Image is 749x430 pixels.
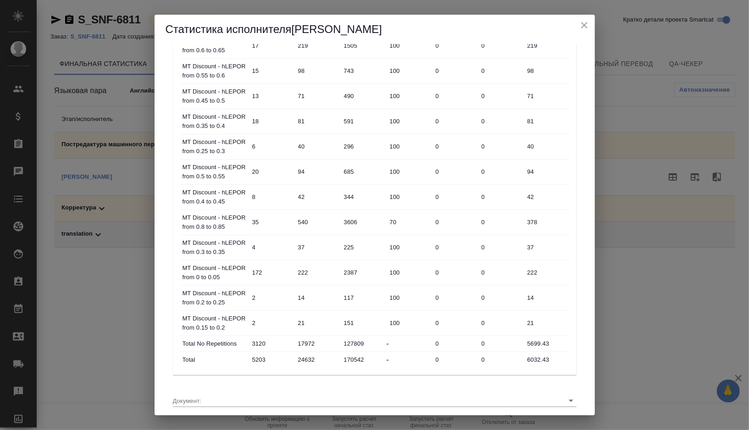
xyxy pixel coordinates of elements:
input: ✎ Введи что-нибудь [387,115,433,128]
input: ✎ Введи что-нибудь [433,89,478,103]
input: ✎ Введи что-нибудь [387,215,433,229]
input: ✎ Введи что-нибудь [249,291,295,304]
input: ✎ Введи что-нибудь [295,266,341,279]
input: ✎ Введи что-нибудь [524,39,570,52]
input: ✎ Введи что-нибудь [433,266,478,279]
p: Total [183,355,247,364]
input: ✎ Введи что-нибудь [249,140,295,153]
input: ✎ Введи что-нибудь [524,337,570,350]
input: ✎ Введи что-нибудь [341,190,387,204]
input: ✎ Введи что-нибудь [478,316,524,330]
input: ✎ Введи что-нибудь [524,316,570,330]
input: ✎ Введи что-нибудь [524,291,570,304]
input: ✎ Введи что-нибудь [433,241,478,254]
input: ✎ Введи что-нибудь [249,337,295,350]
input: ✎ Введи что-нибудь [295,241,341,254]
input: ✎ Введи что-нибудь [524,140,570,153]
input: ✎ Введи что-нибудь [387,140,433,153]
input: ✎ Введи что-нибудь [478,64,524,77]
button: close [577,18,591,32]
input: ✎ Введи что-нибудь [341,89,387,103]
input: ✎ Введи что-нибудь [524,353,570,366]
input: ✎ Введи что-нибудь [387,39,433,52]
p: MT Discount - hLEPOR from 0.55 to 0.6 [183,62,247,80]
input: ✎ Введи что-нибудь [249,266,295,279]
input: ✎ Введи что-нибудь [387,64,433,77]
input: ✎ Введи что-нибудь [341,215,387,229]
input: ✎ Введи что-нибудь [524,89,570,103]
input: ✎ Введи что-нибудь [341,337,387,350]
input: ✎ Введи что-нибудь [478,353,524,366]
input: ✎ Введи что-нибудь [478,266,524,279]
input: ✎ Введи что-нибудь [387,316,433,330]
p: MT Discount - hLEPOR from 0.3 to 0.35 [183,238,247,257]
input: ✎ Введи что-нибудь [478,140,524,153]
input: ✎ Введи что-нибудь [295,337,341,350]
div: - [387,338,433,349]
input: ✎ Введи что-нибудь [478,89,524,103]
p: MT Discount - hLEPOR from 0.15 to 0.2 [183,314,247,332]
input: ✎ Введи что-нибудь [249,353,295,366]
input: ✎ Введи что-нибудь [249,165,295,178]
input: ✎ Введи что-нибудь [249,115,295,128]
input: ✎ Введи что-нибудь [524,215,570,229]
input: ✎ Введи что-нибудь [478,337,524,350]
input: ✎ Введи что-нибудь [433,316,478,330]
input: ✎ Введи что-нибудь [249,241,295,254]
input: ✎ Введи что-нибудь [295,291,341,304]
input: ✎ Введи что-нибудь [295,64,341,77]
p: MT Discount - hLEPOR from 0.25 to 0.3 [183,138,247,156]
input: ✎ Введи что-нибудь [341,291,387,304]
input: ✎ Введи что-нибудь [295,140,341,153]
p: MT Discount - hLEPOR from 0.4 to 0.45 [183,188,247,206]
input: ✎ Введи что-нибудь [524,64,570,77]
input: ✎ Введи что-нибудь [249,89,295,103]
input: ✎ Введи что-нибудь [433,190,478,204]
input: ✎ Введи что-нибудь [295,190,341,204]
input: ✎ Введи что-нибудь [341,115,387,128]
input: ✎ Введи что-нибудь [524,165,570,178]
input: ✎ Введи что-нибудь [387,190,433,204]
input: ✎ Введи что-нибудь [249,190,295,204]
input: ✎ Введи что-нибудь [295,39,341,52]
input: ✎ Введи что-нибудь [478,165,524,178]
input: ✎ Введи что-нибудь [433,165,478,178]
input: ✎ Введи что-нибудь [387,291,433,304]
input: ✎ Введи что-нибудь [433,291,478,304]
input: ✎ Введи что-нибудь [387,165,433,178]
input: ✎ Введи что-нибудь [524,190,570,204]
input: ✎ Введи что-нибудь [295,115,341,128]
input: ✎ Введи что-нибудь [341,140,387,153]
input: ✎ Введи что-нибудь [341,165,387,178]
input: ✎ Введи что-нибудь [341,353,387,366]
input: ✎ Введи что-нибудь [524,241,570,254]
input: ✎ Введи что-нибудь [478,291,524,304]
input: ✎ Введи что-нибудь [524,115,570,128]
p: MT Discount - hLEPOR from 0 to 0.05 [183,264,247,282]
input: ✎ Введи что-нибудь [341,316,387,330]
button: Open [565,394,577,407]
input: ✎ Введи что-нибудь [295,215,341,229]
input: ✎ Введи что-нибудь [341,39,387,52]
p: MT Discount - hLEPOR from 0.5 to 0.55 [183,163,247,181]
input: ✎ Введи что-нибудь [524,266,570,279]
input: ✎ Введи что-нибудь [478,115,524,128]
input: ✎ Введи что-нибудь [341,266,387,279]
p: MT Discount - hLEPOR from 0.45 to 0.5 [183,87,247,105]
input: ✎ Введи что-нибудь [295,165,341,178]
h5: Статистика исполнителя [PERSON_NAME] [166,22,584,37]
input: ✎ Введи что-нибудь [433,115,478,128]
p: MT Discount - hLEPOR from 0.6 to 0.65 [183,37,247,55]
input: ✎ Введи что-нибудь [478,215,524,229]
input: ✎ Введи что-нибудь [295,89,341,103]
input: ✎ Введи что-нибудь [478,241,524,254]
input: ✎ Введи что-нибудь [433,215,478,229]
input: ✎ Введи что-нибудь [249,64,295,77]
input: ✎ Введи что-нибудь [433,64,478,77]
input: ✎ Введи что-нибудь [341,241,387,254]
input: ✎ Введи что-нибудь [433,140,478,153]
p: Total No Repetitions [183,339,247,348]
div: - [387,354,433,365]
input: ✎ Введи что-нибудь [295,353,341,366]
input: ✎ Введи что-нибудь [249,215,295,229]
